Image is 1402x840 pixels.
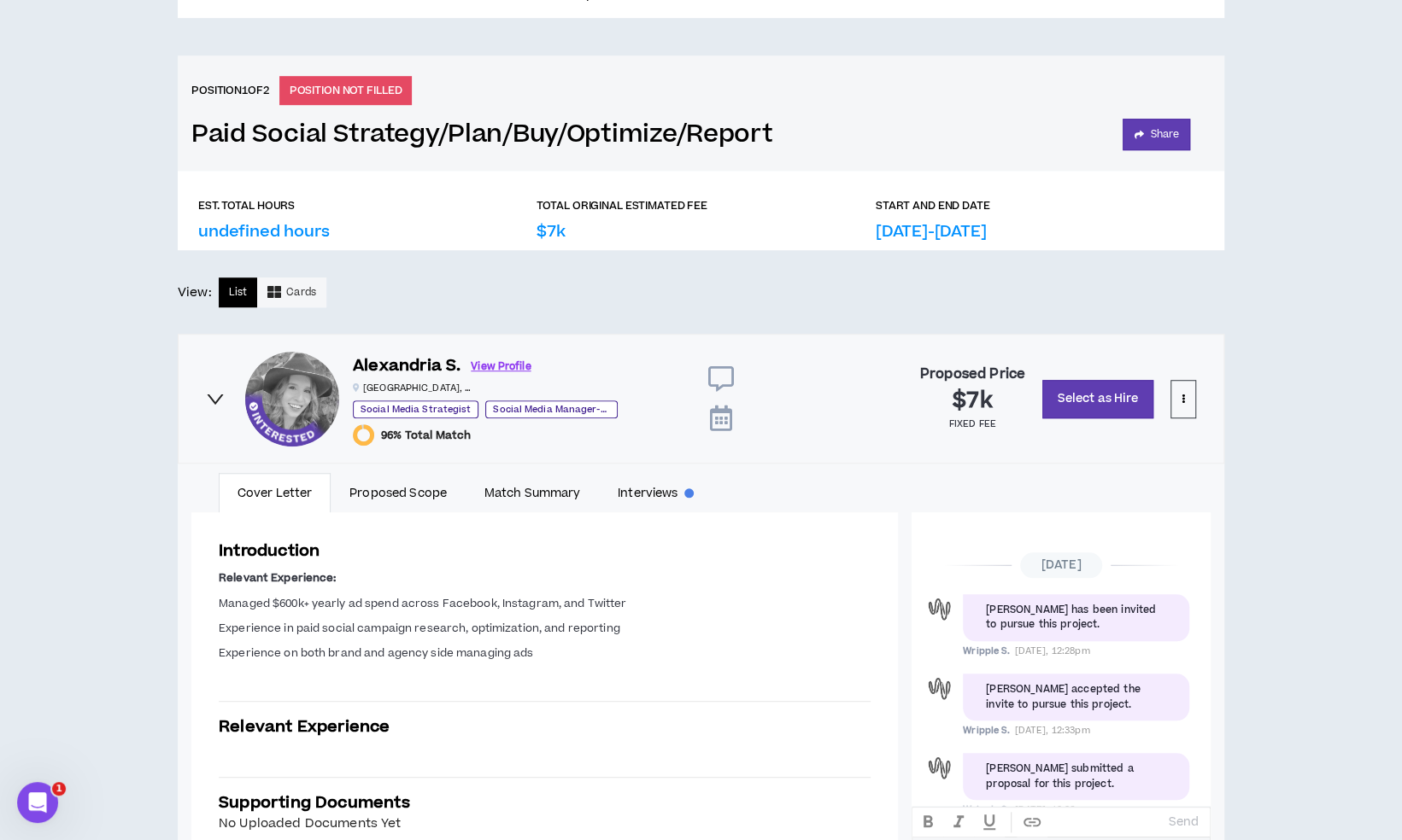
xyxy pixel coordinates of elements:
[466,473,599,512] a: Match Summary
[52,782,66,796] span: 1
[178,283,212,302] p: View:
[219,473,331,512] a: Cover Letter
[1162,810,1205,834] button: Send
[963,803,1010,816] span: Wripple S.
[191,120,772,149] a: Paid Social Strategy/Plan/Buy/Optimize/Report
[912,808,943,837] button: BOLD text
[943,808,974,837] button: ITALIC text
[1169,814,1199,830] p: Send
[206,389,225,408] span: right
[245,352,339,446] div: Alexandria S.
[949,417,996,431] p: fixed fee
[219,570,336,586] strong: Relevant Experience:
[986,603,1166,633] div: [PERSON_NAME] has been invited to pursue this project.
[1014,645,1089,657] span: [DATE], 12:28pm
[219,791,871,814] h3: Supporting Documents
[876,198,990,213] p: START AND END DATE
[953,388,993,415] h2: $7k
[963,724,1010,737] span: Wripple S.
[286,284,316,300] span: Cards
[17,782,58,823] iframe: Intercom live chat
[485,400,618,418] p: Social Media Manager-Paid+Owned
[198,220,329,243] p: undefined hours
[219,715,871,738] h3: Relevant Experience
[353,382,472,394] p: [GEOGRAPHIC_DATA] , [GEOGRAPHIC_DATA]
[876,220,987,243] p: [DATE]-[DATE]
[219,814,871,833] div: No Uploaded Documents Yet
[219,540,871,563] h3: Introduction
[986,682,1166,712] div: [PERSON_NAME] accepted the invite to pursue this project.
[963,645,1010,657] span: Wripple S.
[974,808,1005,837] button: UNDERLINE text
[353,400,478,418] p: Social Media Strategist
[924,674,954,703] div: Wripple S.
[1123,119,1190,150] button: Share
[537,220,565,243] p: $7k
[537,198,707,213] p: TOTAL ORIGINAL ESTIMATED FEE
[353,354,460,379] h6: Alexandria S.
[924,753,954,783] div: Wripple S.
[219,596,626,611] span: Managed $600k+ yearly ad spend across Facebook, Instagram, and Twitter
[471,352,531,382] a: View Profile
[257,277,326,307] button: Cards
[1014,803,1089,816] span: [DATE], 12:36pm
[924,594,954,624] div: Wripple S.
[331,473,466,512] a: Proposed Scope
[219,621,620,636] span: Experience in paid social campaign research, optimization, and reporting
[986,761,1166,791] div: [PERSON_NAME] submitted a proposal for this project.
[1017,808,1047,837] button: create hypertext link
[279,76,413,105] p: POSITION NOT FILLED
[191,83,269,98] h6: Position 1 of 2
[381,429,471,442] span: 96% Total Match
[599,473,713,512] a: Interviews
[1020,552,1103,578] span: [DATE]
[920,366,1025,382] h4: Proposed Price
[1042,380,1153,418] button: Select as Hire
[219,645,533,661] span: Experience on both brand and agency side managing ads
[1014,724,1089,737] span: [DATE], 12:33pm
[198,198,295,213] p: EST. TOTAL HOURS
